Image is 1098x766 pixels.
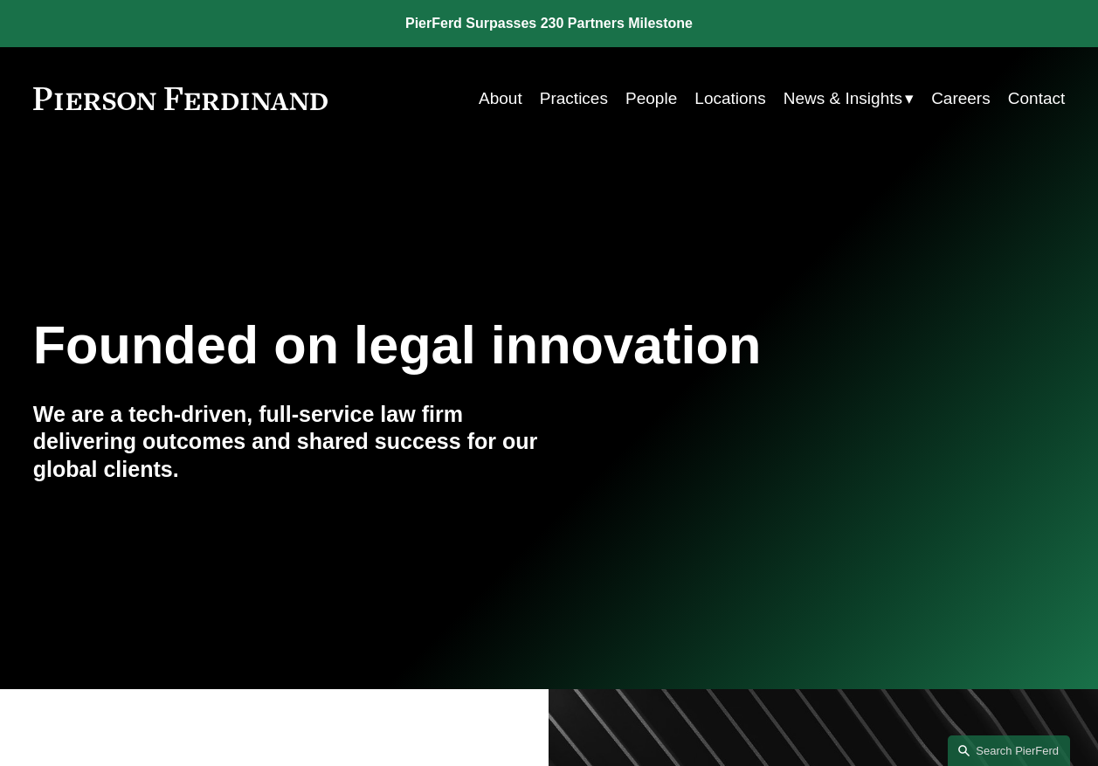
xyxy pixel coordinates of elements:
a: About [479,82,522,115]
a: Contact [1008,82,1065,115]
a: Practices [540,82,608,115]
span: News & Insights [784,84,902,114]
a: Locations [694,82,765,115]
h1: Founded on legal innovation [33,314,894,376]
a: People [625,82,677,115]
a: Careers [931,82,991,115]
a: folder dropdown [784,82,914,115]
h4: We are a tech-driven, full-service law firm delivering outcomes and shared success for our global... [33,401,549,484]
a: Search this site [948,735,1070,766]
